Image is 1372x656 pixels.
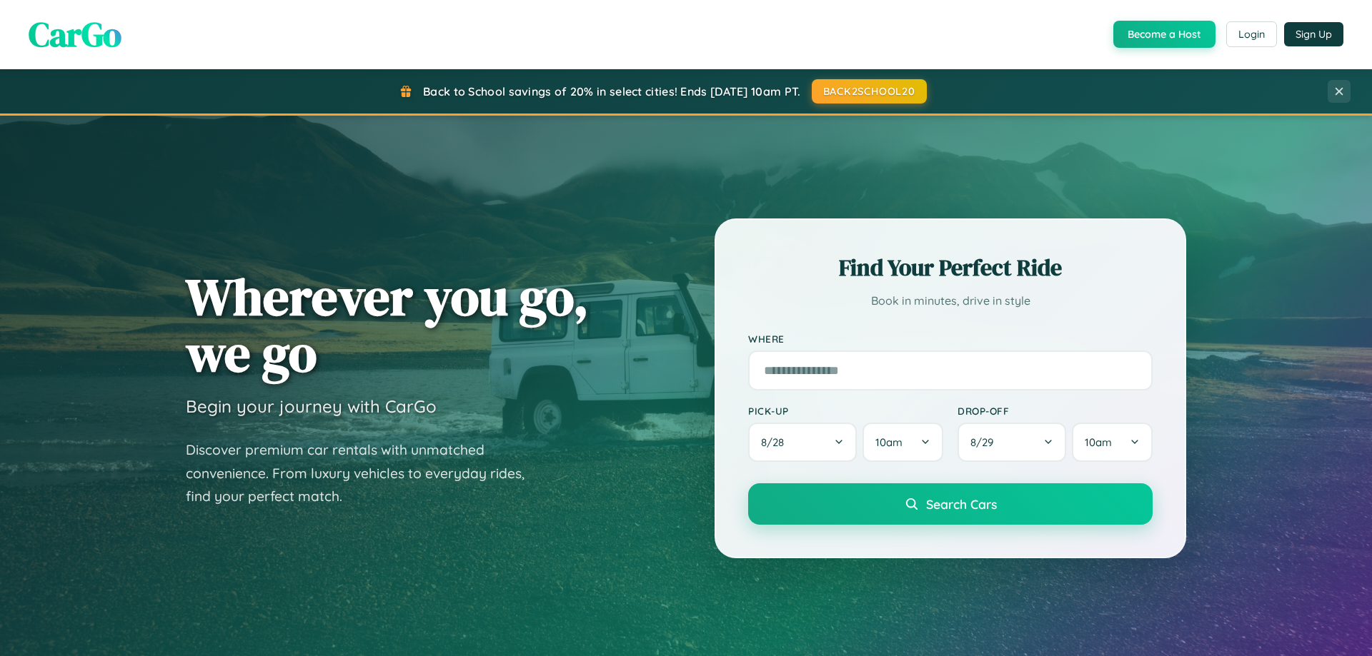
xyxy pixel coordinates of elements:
span: 10am [1085,435,1112,449]
span: 10am [875,435,903,449]
span: Search Cars [926,496,997,512]
span: 8 / 28 [761,435,791,449]
p: Discover premium car rentals with unmatched convenience. From luxury vehicles to everyday rides, ... [186,438,543,508]
span: 8 / 29 [970,435,1000,449]
h2: Find Your Perfect Ride [748,252,1153,283]
button: 8/28 [748,423,857,462]
button: 10am [1072,423,1153,462]
label: Drop-off [958,405,1153,417]
span: CarGo [29,11,121,58]
button: 10am [863,423,943,462]
h1: Wherever you go, we go [186,268,589,381]
h3: Begin your journey with CarGo [186,395,437,417]
button: Login [1226,21,1277,47]
p: Book in minutes, drive in style [748,291,1153,311]
button: Search Cars [748,483,1153,525]
label: Pick-up [748,405,943,417]
button: BACK2SCHOOL20 [812,79,927,104]
label: Where [748,333,1153,345]
button: Sign Up [1284,22,1343,46]
span: Back to School savings of 20% in select cities! Ends [DATE] 10am PT. [423,84,800,99]
button: Become a Host [1113,21,1216,48]
button: 8/29 [958,423,1066,462]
